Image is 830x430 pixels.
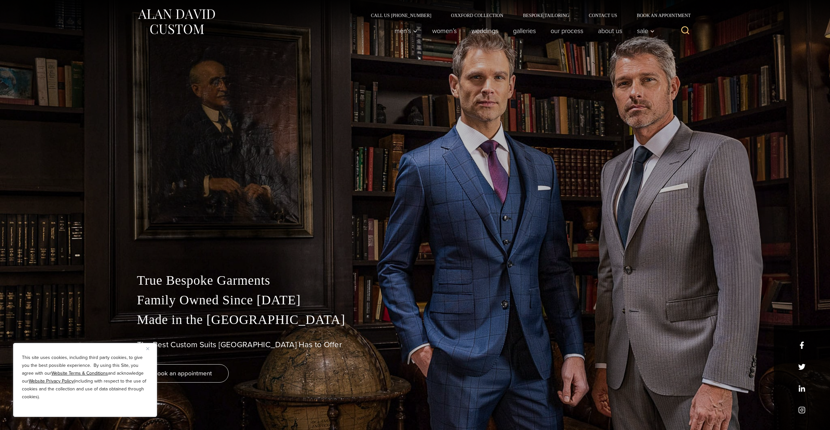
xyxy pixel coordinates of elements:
a: Oxxford Collection [441,13,513,18]
button: Close [146,345,154,352]
a: linkedin [798,385,805,392]
p: This site uses cookies, including third party cookies, to give you the best possible experience. ... [22,354,148,401]
img: Close [146,347,149,350]
a: Website Privacy Policy [29,378,74,385]
a: Women’s [425,24,464,37]
a: Bespoke Tailoring [513,13,579,18]
a: Call Us [PHONE_NUMBER] [361,13,441,18]
a: Galleries [505,24,543,37]
a: Book an Appointment [627,13,693,18]
a: book an appointment [137,364,229,383]
span: Men’s [395,27,417,34]
span: Sale [637,27,655,34]
a: Our Process [543,24,591,37]
button: View Search Form [678,23,693,39]
h1: The Best Custom Suits [GEOGRAPHIC_DATA] Has to Offer [137,340,693,349]
span: book an appointment [154,368,212,378]
img: Alan David Custom [137,7,216,36]
a: facebook [798,342,805,349]
a: instagram [798,406,805,414]
nav: Primary Navigation [387,24,658,37]
a: About Us [591,24,629,37]
p: True Bespoke Garments Family Owned Since [DATE] Made in the [GEOGRAPHIC_DATA] [137,271,693,330]
a: Contact Us [579,13,627,18]
a: weddings [464,24,505,37]
a: x/twitter [798,363,805,370]
nav: Secondary Navigation [361,13,693,18]
a: Website Terms & Conditions [51,370,108,377]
